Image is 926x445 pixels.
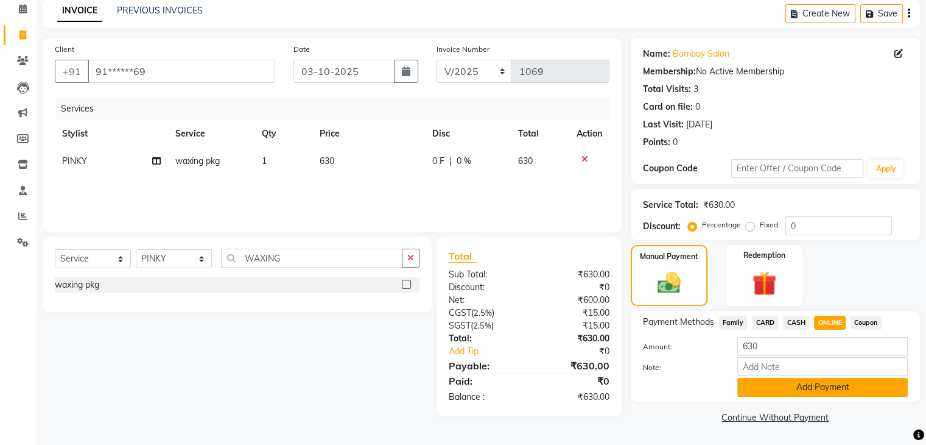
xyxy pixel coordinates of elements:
[814,316,846,330] span: ONLINE
[262,155,267,166] span: 1
[440,345,544,358] a: Add Tip
[254,120,312,148] th: Qty
[529,307,619,319] div: ₹15.00
[175,155,220,166] span: waxing pkg
[55,60,89,83] button: +91
[643,65,908,78] div: No Active Membership
[686,118,712,131] div: [DATE]
[529,294,619,307] div: ₹600.00
[449,250,477,263] span: Total
[473,321,491,330] span: 2.5%
[55,120,168,148] th: Stylist
[511,120,569,148] th: Total
[643,316,714,329] span: Payment Methods
[673,48,729,60] a: Bombay Salon
[544,345,618,358] div: ₹0
[643,83,691,96] div: Total Visits:
[440,307,529,319] div: ( )
[673,136,678,149] div: 0
[643,65,696,78] div: Membership:
[440,332,529,345] div: Total:
[868,160,903,178] button: Apply
[783,316,809,330] span: CASH
[425,120,511,148] th: Disc
[529,281,619,294] div: ₹0
[643,199,698,212] div: Service Total:
[62,155,87,166] span: PINKY
[293,44,310,55] label: Date
[851,316,882,330] span: Coupon
[860,4,903,23] button: Save
[440,268,529,281] div: Sub Total:
[643,136,670,149] div: Points:
[55,44,74,55] label: Client
[634,362,728,373] label: Note:
[650,269,688,296] img: _cash.svg
[745,268,784,299] img: _gift.svg
[440,319,529,332] div: ( )
[440,358,529,373] div: Payable:
[702,219,741,230] label: Percentage
[440,281,529,294] div: Discount:
[731,159,864,178] input: Enter Offer / Coupon Code
[55,279,99,291] div: waxing pkg
[737,378,908,397] button: Add Payment
[643,101,693,113] div: Card on file:
[737,357,908,376] input: Add Note
[760,219,778,230] label: Fixed
[88,60,275,83] input: Search by Name/Mobile/Email/Code
[529,374,619,388] div: ₹0
[529,358,619,373] div: ₹630.00
[529,268,619,281] div: ₹630.00
[569,120,609,148] th: Action
[785,4,855,23] button: Create New
[440,294,529,307] div: Net:
[529,319,619,332] div: ₹15.00
[643,162,731,175] div: Coupon Code
[529,332,619,345] div: ₹630.00
[312,120,425,148] th: Price
[457,155,471,168] span: 0 %
[437,44,489,55] label: Invoice Number
[474,308,492,318] span: 2.5%
[432,155,444,168] span: 0 F
[168,120,254,148] th: Service
[117,5,203,16] a: PREVIOUS INVOICES
[743,250,785,261] label: Redemption
[518,155,533,166] span: 630
[640,251,698,262] label: Manual Payment
[703,199,735,212] div: ₹630.00
[529,391,619,404] div: ₹630.00
[440,391,529,404] div: Balance :
[56,98,619,120] div: Services
[449,307,471,318] span: CGST
[693,83,698,96] div: 3
[634,341,728,352] label: Amount:
[737,337,908,356] input: Amount
[643,220,681,233] div: Discount:
[449,320,471,331] span: SGST
[695,101,700,113] div: 0
[719,316,748,330] span: Family
[643,48,670,60] div: Name:
[221,249,402,268] input: Search or Scan
[752,316,778,330] span: CARD
[633,411,917,424] a: Continue Without Payment
[440,374,529,388] div: Paid:
[320,155,334,166] span: 630
[449,155,452,168] span: |
[643,118,684,131] div: Last Visit:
